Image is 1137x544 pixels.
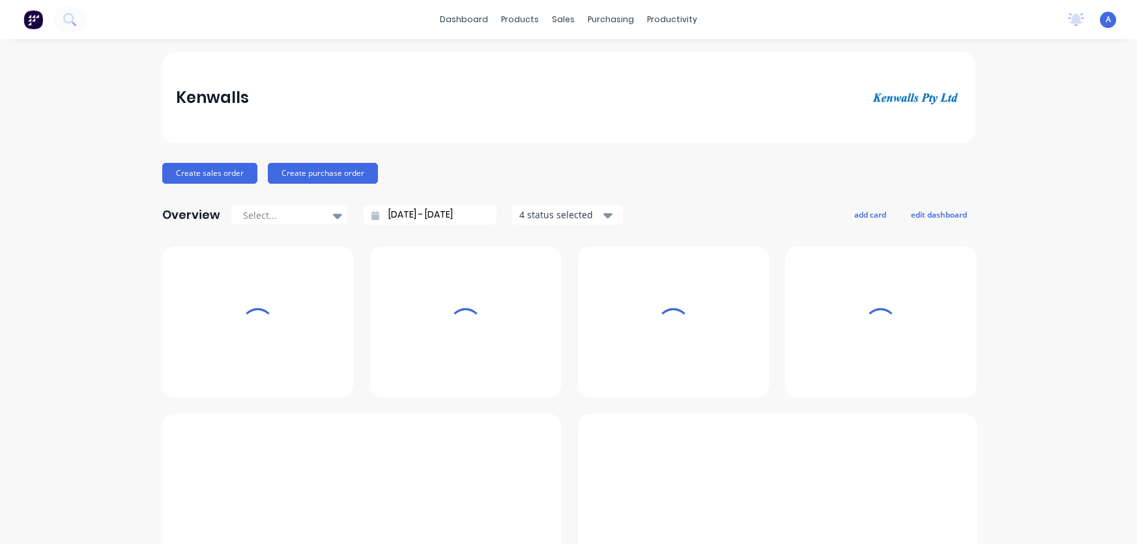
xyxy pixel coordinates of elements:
span: A [1106,14,1111,25]
div: sales [545,10,581,29]
div: Overview [162,202,220,228]
button: 4 status selected [512,205,623,225]
button: add card [846,206,895,223]
div: Kenwalls [176,85,249,111]
button: edit dashboard [902,206,975,223]
div: 4 status selected [519,208,601,222]
div: purchasing [581,10,640,29]
a: dashboard [433,10,495,29]
div: products [495,10,545,29]
div: productivity [640,10,704,29]
button: Create purchase order [268,163,378,184]
img: Factory [23,10,43,29]
button: Create sales order [162,163,257,184]
img: Kenwalls [870,89,961,106]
